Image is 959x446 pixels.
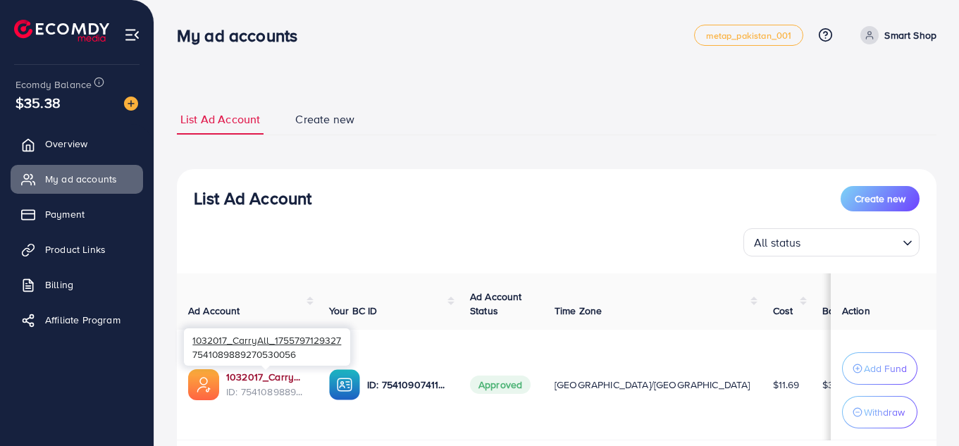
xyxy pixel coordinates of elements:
[751,233,804,253] span: All status
[884,27,936,44] p: Smart Shop
[805,230,897,253] input: Search for option
[864,360,907,377] p: Add Fund
[11,235,143,264] a: Product Links
[11,271,143,299] a: Billing
[773,378,800,392] span: $11.69
[188,304,240,318] span: Ad Account
[555,304,602,318] span: Time Zone
[842,396,917,428] button: Withdraw
[11,130,143,158] a: Overview
[177,25,309,46] h3: My ad accounts
[45,242,106,256] span: Product Links
[329,369,360,400] img: ic-ba-acc.ded83a64.svg
[16,92,61,113] span: $35.38
[470,376,531,394] span: Approved
[855,26,936,44] a: Smart Shop
[11,165,143,193] a: My ad accounts
[295,111,354,128] span: Create new
[706,31,792,40] span: metap_pakistan_001
[11,200,143,228] a: Payment
[694,25,804,46] a: metap_pakistan_001
[367,376,447,393] p: ID: 7541090741108752400
[45,313,120,327] span: Affiliate Program
[45,137,87,151] span: Overview
[555,378,750,392] span: [GEOGRAPHIC_DATA]/[GEOGRAPHIC_DATA]
[842,304,870,318] span: Action
[11,306,143,334] a: Affiliate Program
[45,172,117,186] span: My ad accounts
[842,352,917,385] button: Add Fund
[226,370,307,384] a: 1032017_CarryAll_1755797129327
[841,186,920,211] button: Create new
[470,290,522,318] span: Ad Account Status
[188,369,219,400] img: ic-ads-acc.e4c84228.svg
[864,404,905,421] p: Withdraw
[45,207,85,221] span: Payment
[329,304,378,318] span: Your BC ID
[192,333,341,347] span: 1032017_CarryAll_1755797129327
[124,97,138,111] img: image
[124,27,140,43] img: menu
[773,304,793,318] span: Cost
[855,192,905,206] span: Create new
[180,111,260,128] span: List Ad Account
[899,383,948,435] iframe: Chat
[45,278,73,292] span: Billing
[14,20,109,42] img: logo
[226,385,307,399] span: ID: 7541089889270530056
[184,328,350,366] div: 7541089889270530056
[194,188,311,209] h3: List Ad Account
[16,78,92,92] span: Ecomdy Balance
[743,228,920,256] div: Search for option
